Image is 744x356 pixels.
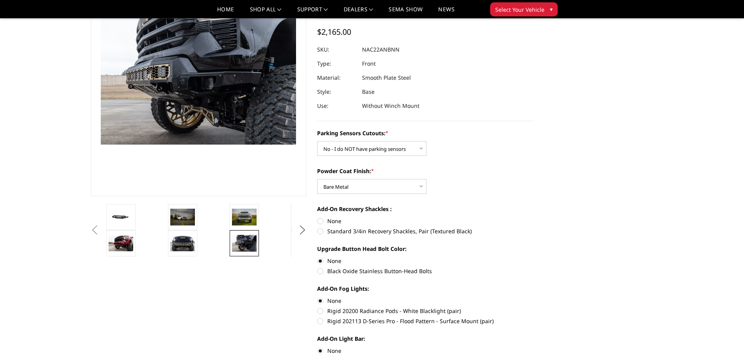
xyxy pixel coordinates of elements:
img: 2022-2025 Chevrolet Silverado 1500 - Freedom Series - Base Front Bumper (non-winch) [232,235,257,251]
span: $2,165.00 [317,27,351,37]
label: Rigid 202113 D-Series Pro - Flood Pattern - Surface Mount (pair) [317,317,533,325]
label: Black Oxide Stainless Button-Head Bolts [317,267,533,275]
a: Support [297,7,328,18]
dt: Use: [317,99,356,113]
label: None [317,257,533,265]
dd: Base [362,85,375,99]
img: 2022-2025 Chevrolet Silverado 1500 - Freedom Series - Base Front Bumper (non-winch) [232,209,257,225]
dt: Material: [317,71,356,85]
span: Select Your Vehicle [495,5,544,14]
button: Previous [89,224,101,236]
label: Rigid 20200 Radiance Pods - White Blacklight (pair) [317,307,533,315]
a: Home [217,7,234,18]
dd: Front [362,57,376,71]
dt: Type: [317,57,356,71]
dt: SKU: [317,43,356,57]
button: Next [296,224,308,236]
label: Add-On Recovery Shackles : [317,205,533,213]
label: Standard 3/4in Recovery Shackles, Pair (Textured Black) [317,227,533,235]
a: Dealers [344,7,373,18]
label: Powder Coat Finish: [317,167,533,175]
label: None [317,347,533,355]
img: 2022-2025 Chevrolet Silverado 1500 - Freedom Series - Base Front Bumper (non-winch) [170,209,195,225]
a: News [438,7,454,18]
img: 2022-2025 Chevrolet Silverado 1500 - Freedom Series - Base Front Bumper (non-winch) [109,211,133,223]
a: shop all [250,7,282,18]
label: None [317,297,533,305]
img: 2022-2025 Chevrolet Silverado 1500 - Freedom Series - Base Front Bumper (non-winch) [109,236,133,251]
dd: Smooth Plate Steel [362,71,411,85]
label: Add-On Fog Lights: [317,284,533,293]
label: Add-On Light Bar: [317,335,533,343]
dt: Style: [317,85,356,99]
dd: Without Winch Mount [362,99,419,113]
img: 2022-2025 Chevrolet Silverado 1500 - Freedom Series - Base Front Bumper (non-winch) [170,235,195,252]
dd: NAC22ANBNN [362,43,400,57]
label: Parking Sensors Cutouts: [317,129,533,137]
iframe: Chat Widget [705,318,744,356]
label: None [317,217,533,225]
a: SEMA Show [389,7,423,18]
span: ▾ [550,5,553,13]
label: Upgrade Button Head Bolt Color: [317,245,533,253]
button: Select Your Vehicle [490,2,558,16]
